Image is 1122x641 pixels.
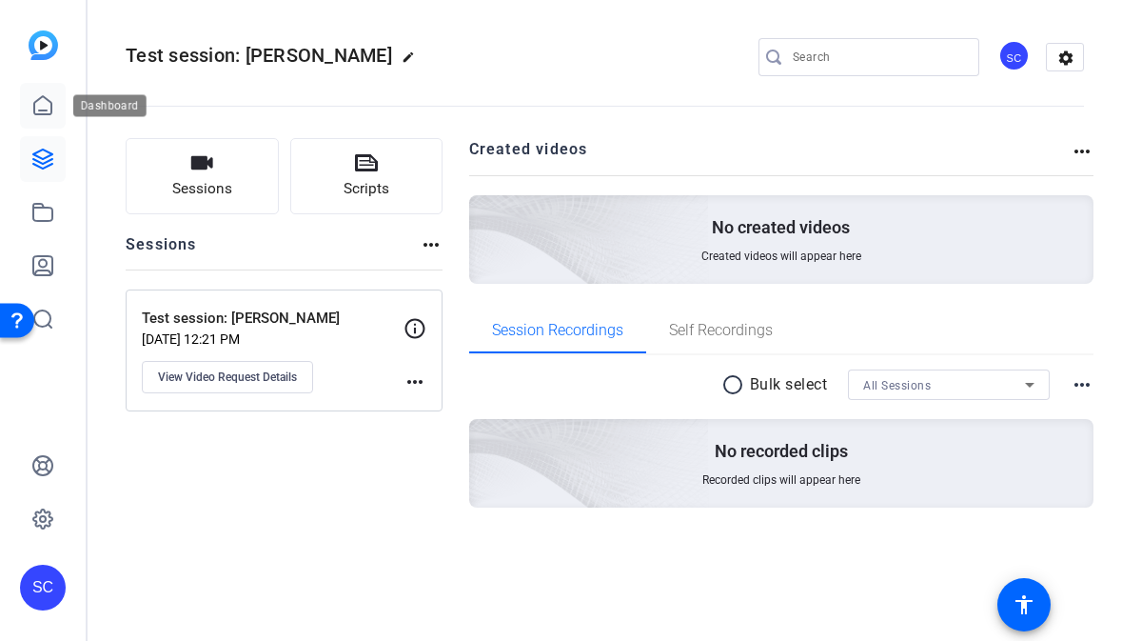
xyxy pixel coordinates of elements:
[126,233,197,270] h2: Sessions
[793,46,964,69] input: Search
[344,178,389,200] span: Scripts
[142,308,404,330] p: Test session: [PERSON_NAME]
[1013,593,1035,616] mat-icon: accessibility
[721,373,750,396] mat-icon: radio_button_unchecked
[669,323,773,338] span: Self Recordings
[492,323,623,338] span: Session Recordings
[469,138,1072,175] h2: Created videos
[701,249,861,264] span: Created videos will appear here
[404,371,426,393] mat-icon: more_horiz
[290,138,443,214] button: Scripts
[126,138,279,214] button: Sessions
[158,370,297,385] span: View Video Request Details
[256,7,710,420] img: Creted videos background
[29,30,58,60] img: blue-gradient.svg
[73,94,149,117] div: Dashboard
[142,331,404,347] p: [DATE] 12:21 PM
[702,472,860,488] span: Recorded clips will appear here
[1071,373,1093,396] mat-icon: more_horiz
[172,178,232,200] span: Sessions
[712,216,850,239] p: No created videos
[402,50,424,73] mat-icon: edit
[750,373,828,396] p: Bulk select
[142,361,313,393] button: View Video Request Details
[420,233,443,256] mat-icon: more_horiz
[126,44,392,67] span: Test session: [PERSON_NAME]
[715,440,848,463] p: No recorded clips
[1071,140,1093,163] mat-icon: more_horiz
[20,565,66,611] div: SC
[863,379,931,392] span: All Sessions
